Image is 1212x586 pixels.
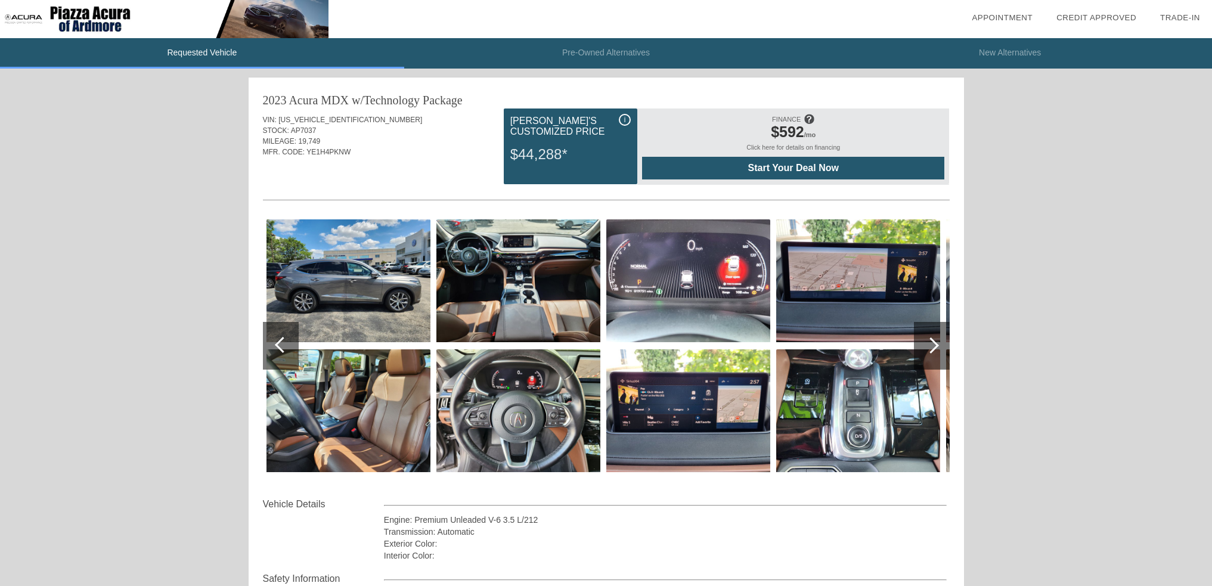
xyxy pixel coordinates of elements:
[266,349,430,472] img: image.aspx
[1160,13,1200,22] a: Trade-In
[772,116,801,123] span: FINANCE
[648,123,938,144] div: /mo
[384,526,947,538] div: Transmission: Automatic
[404,38,808,69] li: Pre-Owned Alternatives
[946,349,1110,472] img: image.aspx
[263,572,384,586] div: Safety Information
[263,137,297,145] span: MILEAGE:
[352,92,463,108] div: w/Technology Package
[291,126,317,135] span: AP7037
[808,38,1212,69] li: New Alternatives
[510,114,631,139] div: [PERSON_NAME]'s Customized Price
[384,538,947,550] div: Exterior Color:
[384,550,947,562] div: Interior Color:
[384,514,947,526] div: Engine: Premium Unleaded V-6 3.5 L/212
[263,497,384,511] div: Vehicle Details
[771,123,804,140] span: $592
[299,137,321,145] span: 19,749
[1056,13,1136,22] a: Credit Approved
[436,349,600,472] img: image.aspx
[972,13,1033,22] a: Appointment
[278,116,422,124] span: [US_VEHICLE_IDENTIFICATION_NUMBER]
[946,219,1110,342] img: image.aspx
[606,219,770,342] img: image.aspx
[263,148,305,156] span: MFR. CODE:
[263,165,950,184] div: Quoted on [DATE] 7:36:17 PM
[263,126,289,135] span: STOCK:
[263,116,277,124] span: VIN:
[776,349,940,472] img: image.aspx
[642,144,944,157] div: Click here for details on financing
[606,349,770,472] img: image.aspx
[436,219,600,342] img: image.aspx
[263,92,349,108] div: 2023 Acura MDX
[510,139,631,170] div: $44,288*
[624,116,626,124] span: i
[266,219,430,342] img: image.aspx
[306,148,351,156] span: YE1H4PKNW
[657,163,929,173] span: Start Your Deal Now
[776,219,940,342] img: image.aspx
